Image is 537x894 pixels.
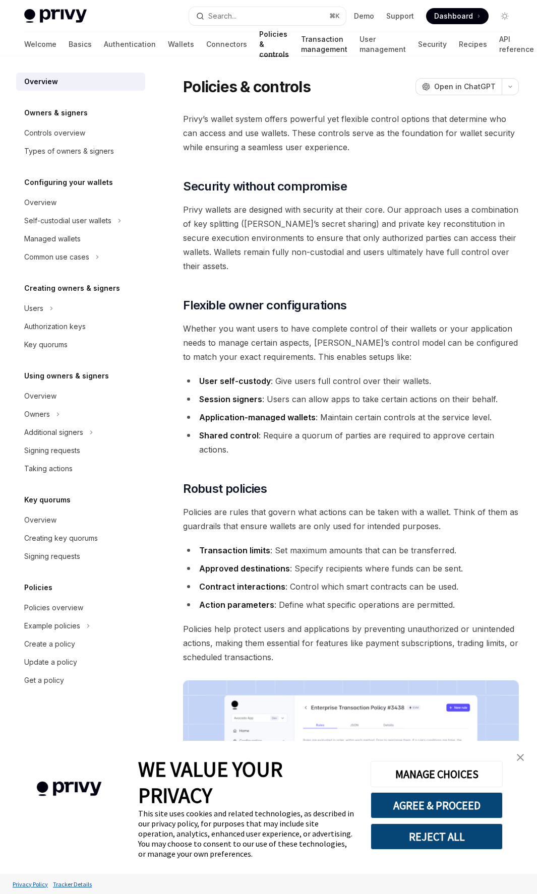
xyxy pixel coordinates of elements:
[24,674,64,686] div: Get a policy
[24,532,98,544] div: Creating key quorums
[24,444,80,457] div: Signing requests
[426,8,489,24] a: Dashboard
[24,215,111,227] div: Self-custodial user wallets
[24,426,83,438] div: Additional signers
[16,441,145,460] a: Signing requests
[206,32,247,56] a: Connectors
[24,390,56,402] div: Overview
[16,142,145,160] a: Types of owners & signers
[16,317,145,336] a: Authorization keys
[24,408,50,420] div: Owners
[69,32,92,56] a: Basics
[183,322,519,364] span: Whether you want users to have complete control of their wallets or your application needs to man...
[183,203,519,273] span: Privy wallets are designed with security at their core. Our approach uses a combination of key sp...
[329,12,340,20] span: ⌘ K
[24,602,83,614] div: Policies overview
[50,875,94,893] a: Tracker Details
[16,230,145,248] a: Managed wallets
[10,875,50,893] a: Privacy Policy
[199,412,316,422] strong: Application-managed wallets
[199,376,271,386] strong: User self-custody
[16,387,145,405] a: Overview
[517,754,524,761] img: close banner
[168,32,194,56] a: Wallets
[16,529,145,547] a: Creating key quorums
[371,761,503,787] button: MANAGE CHOICES
[24,32,56,56] a: Welcome
[24,638,75,650] div: Create a policy
[510,747,530,768] a: close banner
[24,321,86,333] div: Authorization keys
[24,282,120,294] h5: Creating owners & signers
[183,374,519,388] li: : Give users full control over their wallets.
[24,233,81,245] div: Managed wallets
[434,11,473,21] span: Dashboard
[16,547,145,565] a: Signing requests
[24,370,109,382] h5: Using owners & signers
[16,599,145,617] a: Policies overview
[24,463,73,475] div: Taking actions
[497,8,513,24] button: Toggle dark mode
[183,543,519,557] li: : Set maximum amounts that can be transferred.
[15,767,123,811] img: company logo
[199,394,262,404] strong: Session signers
[16,124,145,142] a: Controls overview
[183,78,311,96] h1: Policies & controls
[208,10,236,22] div: Search...
[24,127,85,139] div: Controls overview
[183,178,347,195] span: Security without compromise
[24,582,52,594] h5: Policies
[354,11,374,21] a: Demo
[16,194,145,212] a: Overview
[183,392,519,406] li: : Users can allow apps to take certain actions on their behalf.
[434,82,496,92] span: Open in ChatGPT
[199,563,290,573] strong: Approved destinations
[183,297,347,313] span: Flexible owner configurations
[360,32,406,56] a: User management
[16,635,145,653] a: Create a policy
[24,620,80,632] div: Example policies
[199,430,259,440] strong: Shared control
[24,251,89,263] div: Common use cases
[24,302,43,314] div: Users
[199,582,285,592] strong: Contract interactions
[183,622,519,664] span: Policies help protect users and applications by preventing unauthorized or unintended actions, ma...
[104,32,156,56] a: Authentication
[24,494,71,506] h5: Key quorums
[24,145,114,157] div: Types of owners & signers
[386,11,414,21] a: Support
[183,428,519,457] li: : Require a quorum of parties are required to approve certain actions.
[183,580,519,594] li: : Control which smart contracts can be used.
[418,32,447,56] a: Security
[24,550,80,562] div: Signing requests
[16,653,145,671] a: Update a policy
[16,73,145,91] a: Overview
[183,410,519,424] li: : Maintain certain controls at the service level.
[183,112,519,154] span: Privy’s wallet system offers powerful yet flexible control options that determine who can access ...
[24,339,68,351] div: Key quorums
[24,9,87,23] img: light logo
[189,7,346,25] button: Search...⌘K
[24,656,77,668] div: Update a policy
[183,505,519,533] span: Policies are rules that govern what actions can be taken with a wallet. Think of them as guardrai...
[16,511,145,529] a: Overview
[183,561,519,576] li: : Specify recipients where funds can be sent.
[24,107,88,119] h5: Owners & signers
[371,792,503,818] button: AGREE & PROCEED
[259,32,289,56] a: Policies & controls
[459,32,487,56] a: Recipes
[183,481,267,497] span: Robust policies
[16,336,145,354] a: Key quorums
[138,808,355,859] div: This site uses cookies and related technologies, as described in our privacy policy, for purposes...
[415,78,502,95] button: Open in ChatGPT
[138,756,282,808] span: WE VALUE YOUR PRIVACY
[16,671,145,689] a: Get a policy
[301,32,347,56] a: Transaction management
[24,76,58,88] div: Overview
[199,545,270,555] strong: Transaction limits
[24,514,56,526] div: Overview
[16,460,145,478] a: Taking actions
[24,197,56,209] div: Overview
[499,32,534,56] a: API reference
[24,176,113,188] h5: Configuring your wallets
